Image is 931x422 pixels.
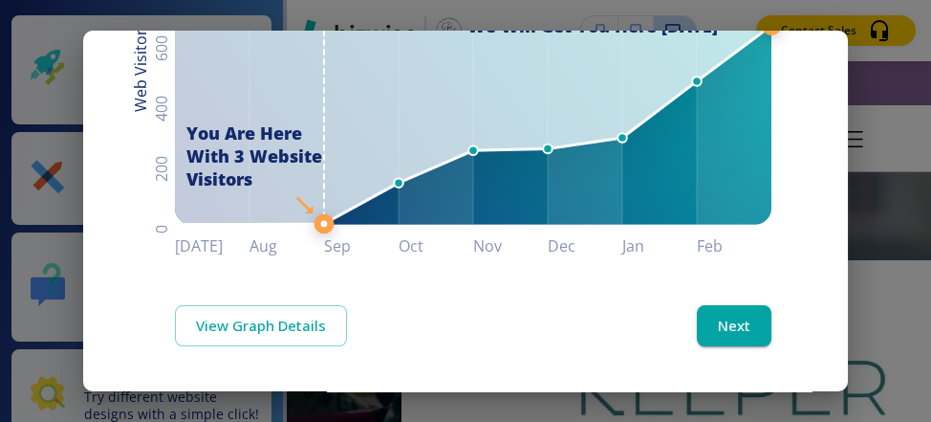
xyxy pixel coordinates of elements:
h6: [DATE] [175,233,249,259]
h6: Oct [399,233,473,259]
h6: Nov [473,233,548,259]
h6: Sep [324,233,399,259]
a: View Graph Details [175,305,347,345]
h6: Aug [249,233,324,259]
h6: Feb [697,233,771,259]
h6: Dec [548,233,622,259]
button: Next [697,305,771,345]
h6: Jan [622,233,697,259]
